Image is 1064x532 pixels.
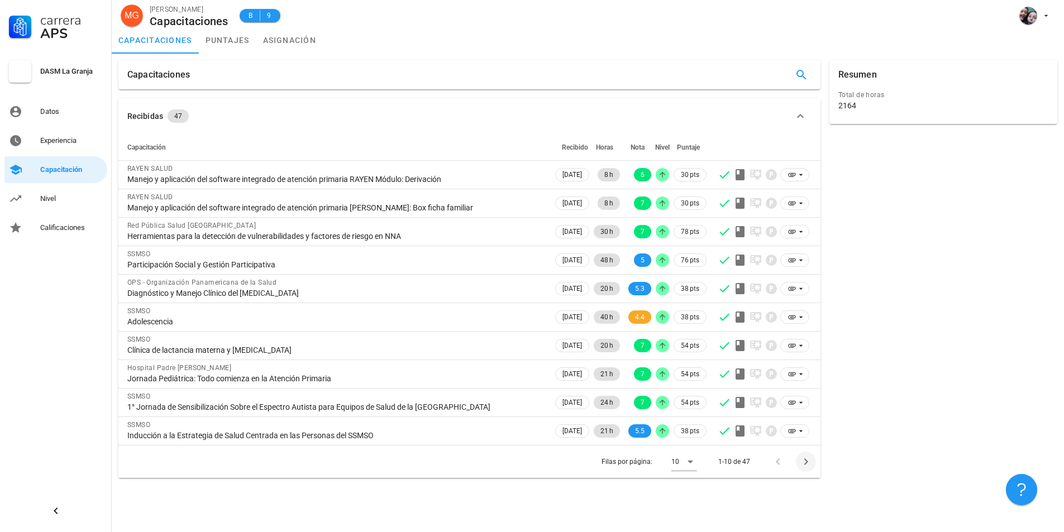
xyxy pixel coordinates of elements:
span: 54 pts [681,368,699,380]
th: Nivel [653,134,671,161]
span: 76 pts [681,255,699,266]
span: Nivel [655,143,670,151]
div: Jornada Pediátrica: Todo comienza en la Atención Primaria [127,373,544,384]
div: Clínica de lactancia materna y [MEDICAL_DATA] [127,345,544,355]
span: 30 h [600,225,613,238]
span: 20 h [600,282,613,295]
div: DASM La Granja [40,67,103,76]
div: Manejo y aplicación del software integrado de atención primaria RAYEN Módulo: Derivación [127,174,544,184]
div: Capacitaciones [127,60,190,89]
div: Resumen [838,60,877,89]
div: 2164 [838,100,856,111]
span: 30 pts [681,169,699,180]
span: [DATE] [562,425,582,437]
span: Red Pública Salud [GEOGRAPHIC_DATA] [127,222,256,229]
span: 4.4 [635,310,645,324]
div: Diagnóstico y Manejo Clínico del [MEDICAL_DATA] [127,288,544,298]
span: 6 [641,168,645,181]
a: puntajes [199,27,256,54]
span: 5.3 [635,282,645,295]
span: 38 pts [681,311,699,323]
div: 1-10 de 47 [718,457,750,467]
div: 10 [671,457,679,467]
span: 8 h [604,196,613,210]
span: 78 pts [681,226,699,237]
span: MG [125,4,139,27]
div: Participación Social y Gestión Participativa [127,260,544,270]
div: Inducción a la Estrategia de Salud Centrada en las Personas del SSMSO [127,430,544,440]
span: 54 pts [681,340,699,351]
span: [DATE] [562,226,582,238]
span: Nota [631,143,645,151]
span: 7 [641,196,645,210]
span: 47 [174,109,182,123]
span: 7 [641,367,645,381]
span: 20 h [600,339,613,352]
span: [DATE] [562,282,582,295]
a: Calificaciones [4,214,107,241]
div: [PERSON_NAME] [150,4,228,15]
span: RAYEN SALUD [127,165,173,172]
th: Capacitación [118,134,553,161]
div: Capacitaciones [150,15,228,27]
a: Capacitación [4,156,107,183]
th: Recibido [553,134,591,161]
span: 21 h [600,424,613,438]
div: Manejo y aplicación del software integrado de atención primaria [PERSON_NAME]: Box ficha familiar [127,203,544,213]
div: 1° Jornada de Sensibilización Sobre el Espectro Autista para Equipos de Salud de la [GEOGRAPHIC_D... [127,402,544,412]
a: Datos [4,98,107,125]
span: [DATE] [562,254,582,266]
div: Recibidas [127,110,163,122]
th: Horas [591,134,622,161]
span: 5.5 [635,424,645,438]
span: [DATE] [562,339,582,352]
div: Capacitación [40,165,103,174]
span: Capacitación [127,143,166,151]
span: Puntaje [677,143,700,151]
span: 40 h [600,310,613,324]
span: 30 pts [681,198,699,209]
span: SSMSO [127,250,150,258]
th: Puntaje [671,134,709,161]
span: 48 h [600,253,613,267]
span: Horas [596,143,613,151]
span: 38 pts [681,283,699,294]
span: RAYEN SALUD [127,193,173,201]
div: APS [40,27,103,40]
span: [DATE] [562,197,582,209]
span: 38 pts [681,425,699,437]
div: Calificaciones [40,223,103,232]
span: 5 [641,253,645,267]
span: [DATE] [562,169,582,181]
button: Recibidas 47 [118,98,820,134]
span: SSMSO [127,307,150,315]
div: Total de horas [838,89,1048,100]
span: 9 [265,10,274,21]
span: 54 pts [681,397,699,408]
div: Datos [40,107,103,116]
a: capacitaciones [112,27,199,54]
span: [DATE] [562,311,582,323]
span: SSMSO [127,336,150,343]
a: Nivel [4,185,107,212]
span: 21 h [600,367,613,381]
span: Hospital Padre [PERSON_NAME] [127,364,231,372]
span: [DATE] [562,396,582,409]
span: 7 [641,225,645,238]
span: 7 [641,396,645,409]
button: Página siguiente [796,452,816,472]
span: SSMSO [127,392,150,400]
span: B [246,10,255,21]
div: avatar [121,4,143,27]
th: Nota [622,134,653,161]
div: Nivel [40,194,103,203]
div: Experiencia [40,136,103,145]
div: Herramientas para la detección de vulnerabilidades y factores de riesgo en NNA [127,231,544,241]
div: Filas por página: [602,445,697,478]
span: 7 [641,339,645,352]
div: Carrera [40,13,103,27]
span: [DATE] [562,368,582,380]
div: 10Filas por página: [671,453,697,471]
span: SSMSO [127,421,150,429]
span: OPS - Organización Panamericana de la Salud [127,279,276,286]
